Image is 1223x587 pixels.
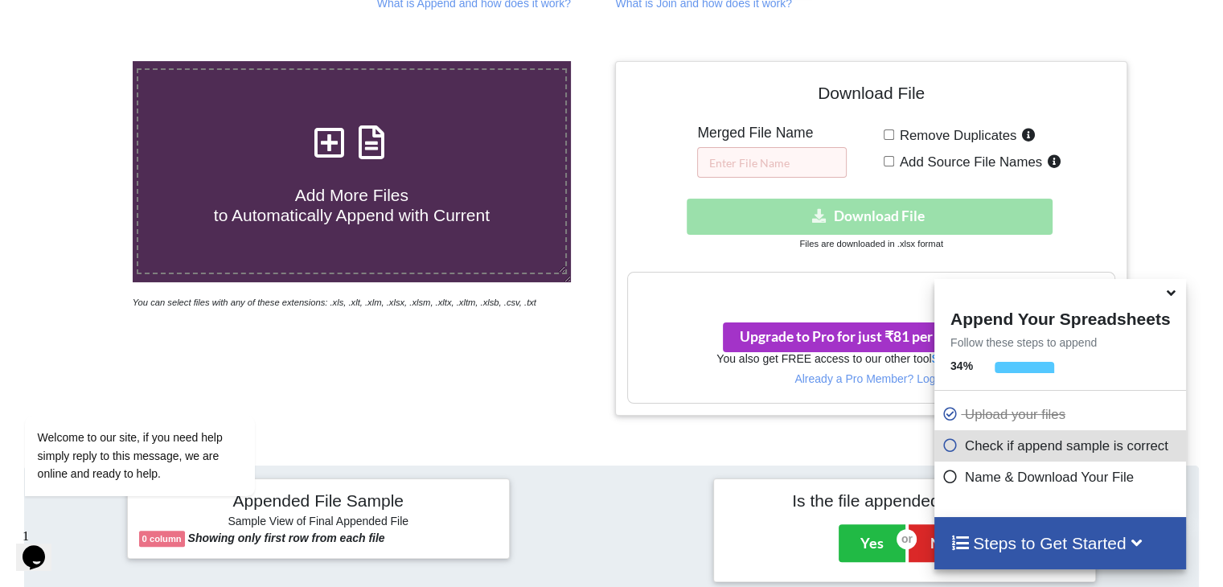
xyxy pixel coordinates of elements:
[942,467,1182,487] p: Name & Download Your File
[628,352,1114,366] h6: You also get FREE access to our other tool
[909,524,971,561] button: No
[894,128,1017,143] span: Remove Duplicates
[950,533,1170,553] h4: Steps to Get Started
[723,322,1017,352] button: Upgrade to Pro for just ₹81 per monthsmile
[799,239,942,248] small: Files are downloaded in .xlsx format
[950,359,973,372] b: 34 %
[934,335,1186,351] p: Follow these steps to append
[725,491,1084,511] h4: Is the file appended correctly?
[142,534,182,544] b: 0 column
[139,491,498,513] h4: Appended File Sample
[894,154,1042,170] span: Add Source File Names
[934,305,1186,329] h4: Append Your Spreadsheets
[16,523,68,571] iframe: chat widget
[931,352,1026,365] a: Split Spreadsheets
[188,532,385,544] b: Showing only first row from each file
[740,328,1000,345] span: Upgrade to Pro for just ₹81 per month
[627,73,1114,119] h4: Download File
[16,270,306,515] iframe: chat widget
[628,371,1114,387] p: Already a Pro Member? Log In
[139,515,498,531] h6: Sample View of Final Appended File
[942,436,1182,456] p: Check if append sample is correct
[697,147,847,178] input: Enter File Name
[942,404,1182,425] p: Upload your files
[839,524,905,561] button: Yes
[214,186,490,224] span: Add More Files to Automatically Append with Current
[628,281,1114,298] h3: Your files are more than 1 MB
[697,125,847,142] h5: Merged File Name
[133,298,536,307] i: You can select files with any of these extensions: .xls, .xlt, .xlm, .xlsx, .xlsm, .xltx, .xltm, ...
